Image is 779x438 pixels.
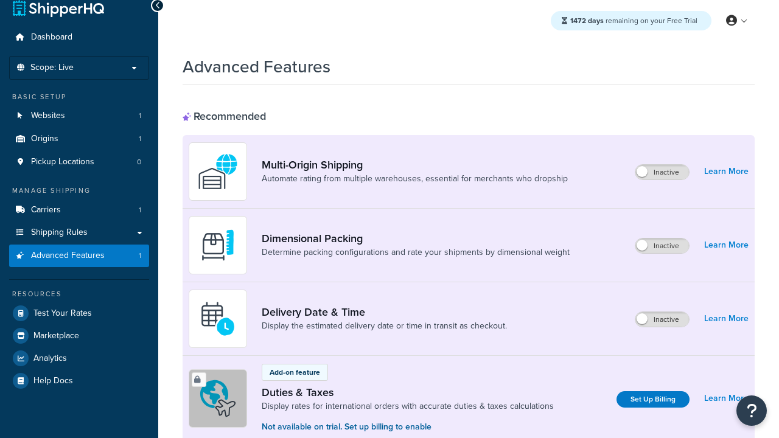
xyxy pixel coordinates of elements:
[197,224,239,266] img: DTVBYsAAAAAASUVORK5CYII=
[9,26,149,49] a: Dashboard
[139,251,141,261] span: 1
[617,391,690,408] a: Set Up Billing
[262,386,554,399] a: Duties & Taxes
[9,199,149,221] li: Carriers
[9,128,149,150] a: Origins1
[31,111,65,121] span: Websites
[9,92,149,102] div: Basic Setup
[197,150,239,193] img: WatD5o0RtDAAAAAElFTkSuQmCC
[635,238,689,253] label: Inactive
[635,165,689,179] label: Inactive
[9,302,149,324] a: Test Your Rates
[262,173,568,185] a: Automate rating from multiple warehouses, essential for merchants who dropship
[9,221,149,244] a: Shipping Rules
[262,246,570,259] a: Determine packing configurations and rate your shipments by dimensional weight
[9,289,149,299] div: Resources
[9,325,149,347] a: Marketplace
[736,395,767,426] button: Open Resource Center
[9,370,149,392] a: Help Docs
[31,205,61,215] span: Carriers
[262,232,570,245] a: Dimensional Packing
[33,353,67,364] span: Analytics
[262,158,568,172] a: Multi-Origin Shipping
[9,151,149,173] a: Pickup Locations0
[270,367,320,378] p: Add-on feature
[9,105,149,127] a: Websites1
[704,163,749,180] a: Learn More
[139,205,141,215] span: 1
[570,15,697,26] span: remaining on your Free Trial
[9,186,149,196] div: Manage Shipping
[139,111,141,121] span: 1
[262,305,507,319] a: Delivery Date & Time
[570,15,604,26] strong: 1472 days
[33,376,73,386] span: Help Docs
[183,109,266,123] div: Recommended
[704,237,749,254] a: Learn More
[30,63,74,73] span: Scope: Live
[704,390,749,407] a: Learn More
[137,157,141,167] span: 0
[704,310,749,327] a: Learn More
[31,251,105,261] span: Advanced Features
[183,55,330,78] h1: Advanced Features
[31,32,72,43] span: Dashboard
[9,105,149,127] li: Websites
[9,199,149,221] a: Carriers1
[33,308,92,319] span: Test Your Rates
[9,347,149,369] a: Analytics
[197,297,239,340] img: gfkeb5ejjkALwAAAABJRU5ErkJggg==
[139,134,141,144] span: 1
[31,157,94,167] span: Pickup Locations
[9,245,149,267] li: Advanced Features
[31,228,88,238] span: Shipping Rules
[9,245,149,267] a: Advanced Features1
[31,134,58,144] span: Origins
[262,400,554,412] a: Display rates for international orders with accurate duties & taxes calculations
[33,331,79,341] span: Marketplace
[262,420,554,434] p: Not available on trial. Set up billing to enable
[9,151,149,173] li: Pickup Locations
[262,320,507,332] a: Display the estimated delivery date or time in transit as checkout.
[635,312,689,327] label: Inactive
[9,128,149,150] li: Origins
